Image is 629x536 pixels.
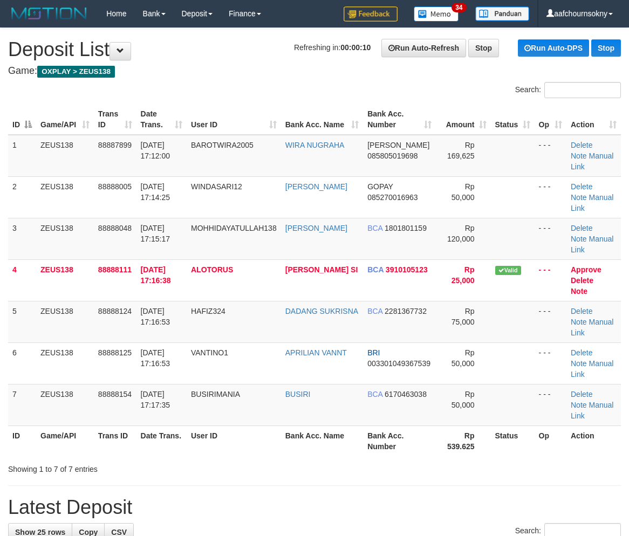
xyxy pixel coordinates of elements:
span: [PERSON_NAME] [367,141,429,149]
a: [PERSON_NAME] SI [285,265,358,274]
img: Feedback.jpg [344,6,398,22]
a: Manual Link [571,318,613,337]
span: Refreshing in: [294,43,371,52]
th: Bank Acc. Name: activate to sort column ascending [281,104,363,135]
td: ZEUS138 [36,384,94,425]
span: Rp 25,000 [452,265,475,285]
a: WIRA NUGRAHA [285,141,345,149]
th: User ID: activate to sort column ascending [187,104,281,135]
a: Note [571,318,587,326]
th: Bank Acc. Name [281,425,363,456]
span: ALOTORUS [191,265,233,274]
th: Game/API [36,425,94,456]
td: ZEUS138 [36,176,94,218]
td: ZEUS138 [36,301,94,342]
td: ZEUS138 [36,135,94,177]
td: 4 [8,259,36,301]
td: 5 [8,301,36,342]
a: Delete [571,307,592,315]
span: HAFIZ324 [191,307,225,315]
span: Rp 50,000 [452,390,475,409]
img: Button%20Memo.svg [414,6,459,22]
td: 3 [8,218,36,259]
span: Copy 3910105123 to clipboard [386,265,428,274]
a: Manual Link [571,235,613,254]
td: - - - [535,384,566,425]
a: Note [571,235,587,243]
span: [DATE] 17:14:25 [141,182,170,202]
span: OXPLAY > ZEUS138 [37,66,115,78]
td: ZEUS138 [36,259,94,301]
td: ZEUS138 [36,342,94,384]
a: Note [571,401,587,409]
th: Op [535,425,566,456]
label: Search: [515,82,621,98]
span: BCA [367,265,384,274]
td: 7 [8,384,36,425]
td: - - - [535,259,566,301]
th: Status: activate to sort column ascending [491,104,535,135]
th: Action [566,425,621,456]
span: 88888154 [98,390,132,398]
a: Stop [468,39,499,57]
a: Delete [571,182,592,191]
a: Note [571,359,587,368]
a: Delete [571,348,592,357]
td: - - - [535,342,566,384]
span: Copy 2281367732 to clipboard [385,307,427,315]
span: Rp 120,000 [447,224,475,243]
div: Showing 1 to 7 of 7 entries [8,459,254,475]
a: BUSIRI [285,390,311,398]
span: 88888005 [98,182,132,191]
a: Manual Link [571,401,613,420]
td: - - - [535,218,566,259]
span: [DATE] 17:16:53 [141,348,170,368]
a: Note [571,193,587,202]
td: 6 [8,342,36,384]
th: Bank Acc. Number [363,425,436,456]
span: BRI [367,348,380,357]
span: 88888125 [98,348,132,357]
span: WINDASARI12 [191,182,242,191]
th: Date Trans.: activate to sort column ascending [136,104,187,135]
a: Delete [571,141,592,149]
a: Note [571,152,587,160]
span: [DATE] 17:17:35 [141,390,170,409]
span: 88887899 [98,141,132,149]
a: [PERSON_NAME] [285,224,347,232]
a: Stop [591,39,621,57]
td: ZEUS138 [36,218,94,259]
td: - - - [535,135,566,177]
th: Amount: activate to sort column ascending [436,104,491,135]
span: Copy 085270016963 to clipboard [367,193,418,202]
span: Copy 003301049367539 to clipboard [367,359,430,368]
span: BCA [367,307,382,315]
a: Delete [571,390,592,398]
a: Delete [571,224,592,232]
h4: Game: [8,66,621,77]
a: APRILIAN VANNT [285,348,347,357]
span: BUSIRIMANIA [191,390,240,398]
span: [DATE] 17:12:00 [141,141,170,160]
a: [PERSON_NAME] [285,182,347,191]
a: Delete [571,276,593,285]
span: MOHHIDAYATULLAH138 [191,224,277,232]
h1: Deposit List [8,39,621,60]
span: BCA [367,390,382,398]
span: Rp 75,000 [452,307,475,326]
span: Copy 085805019698 to clipboard [367,152,418,160]
span: 88888048 [98,224,132,232]
th: ID: activate to sort column descending [8,104,36,135]
th: Rp 539.625 [436,425,491,456]
a: Manual Link [571,193,613,212]
span: 34 [452,3,466,12]
span: Rp 169,625 [447,141,475,160]
span: Copy 6170463038 to clipboard [385,390,427,398]
th: ID [8,425,36,456]
span: 88888111 [98,265,132,274]
th: User ID [187,425,281,456]
a: DADANG SUKRISNA [285,307,358,315]
th: Game/API: activate to sort column ascending [36,104,94,135]
span: Copy 1801801159 to clipboard [385,224,427,232]
th: Status [491,425,535,456]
